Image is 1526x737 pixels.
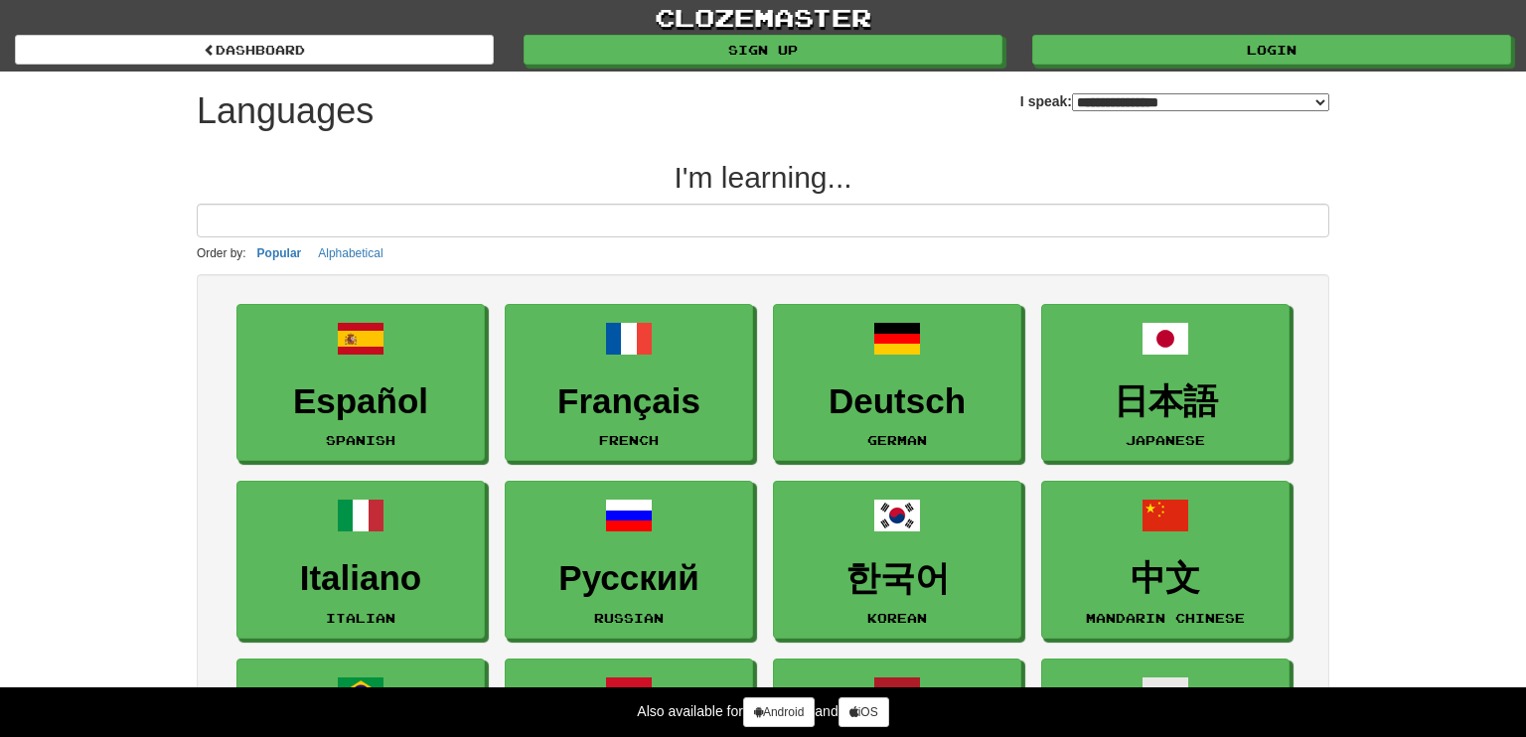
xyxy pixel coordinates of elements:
[236,481,485,639] a: ItalianoItalian
[1032,35,1511,65] a: Login
[773,481,1021,639] a: 한국어Korean
[784,559,1010,598] h3: 한국어
[197,246,246,260] small: Order by:
[251,242,308,264] button: Popular
[599,433,659,447] small: French
[524,35,1002,65] a: Sign up
[326,433,395,447] small: Spanish
[505,304,753,462] a: FrançaisFrench
[867,433,927,447] small: German
[594,611,664,625] small: Russian
[516,382,742,421] h3: Français
[1020,91,1329,111] label: I speak:
[197,161,1329,194] h2: I'm learning...
[1041,481,1290,639] a: 中文Mandarin Chinese
[839,697,889,727] a: iOS
[312,242,388,264] button: Alphabetical
[505,481,753,639] a: РусскийRussian
[247,382,474,421] h3: Español
[773,304,1021,462] a: DeutschGerman
[1126,433,1205,447] small: Japanese
[1041,304,1290,462] a: 日本語Japanese
[1072,93,1329,111] select: I speak:
[784,382,1010,421] h3: Deutsch
[867,611,927,625] small: Korean
[1052,559,1279,598] h3: 中文
[236,304,485,462] a: EspañolSpanish
[247,559,474,598] h3: Italiano
[326,611,395,625] small: Italian
[1052,382,1279,421] h3: 日本語
[197,91,374,131] h1: Languages
[1086,611,1245,625] small: Mandarin Chinese
[516,559,742,598] h3: Русский
[15,35,494,65] a: dashboard
[743,697,815,727] a: Android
